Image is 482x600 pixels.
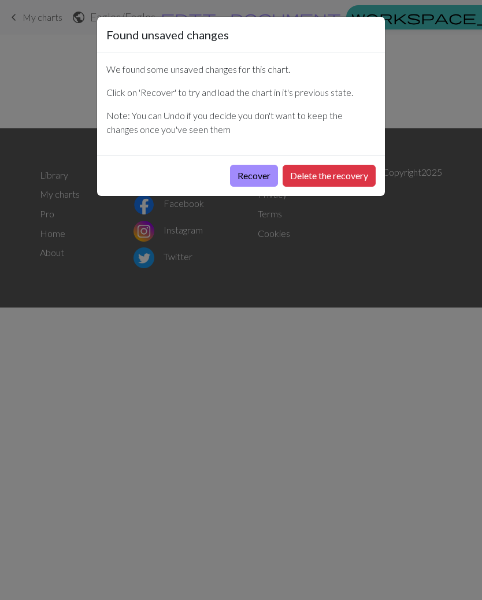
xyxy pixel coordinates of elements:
h5: Found unsaved changes [106,26,229,43]
button: Recover [230,165,278,187]
p: Note: You can Undo if you decide you don't want to keep the changes once you've seen them [106,109,376,136]
p: Click on 'Recover' to try and load the chart in it's previous state. [106,86,376,99]
p: We found some unsaved changes for this chart. [106,62,376,76]
button: Delete the recovery [283,165,376,187]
